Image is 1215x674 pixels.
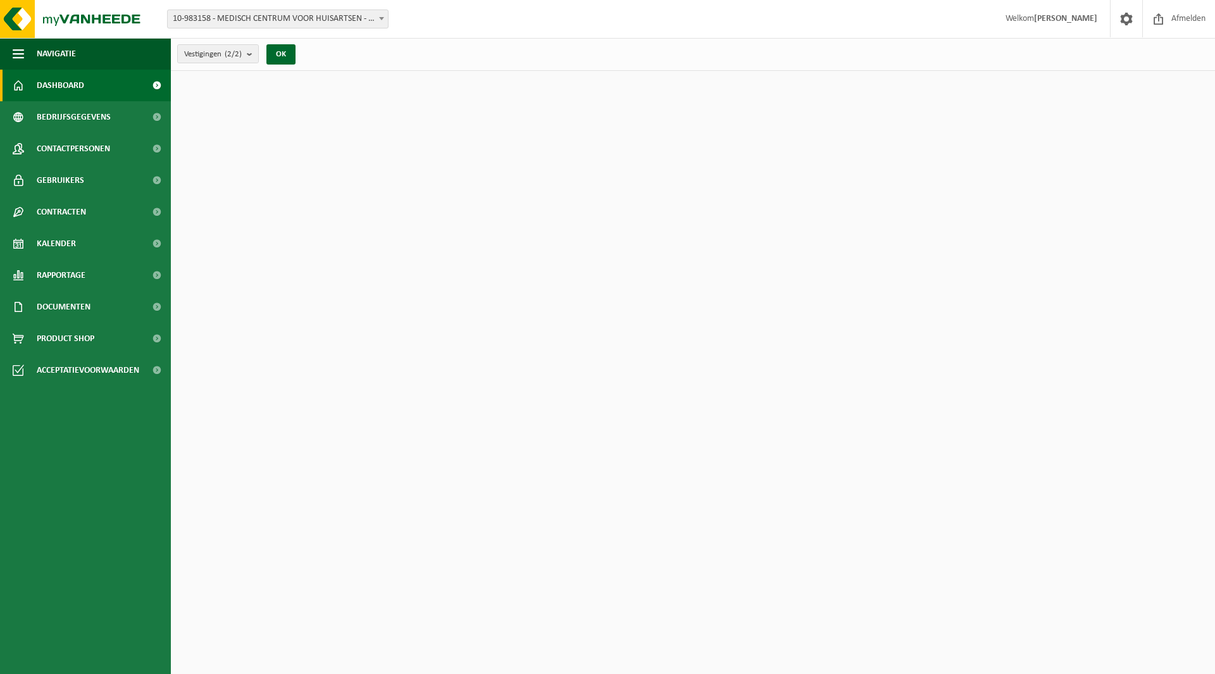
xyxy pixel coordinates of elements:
strong: [PERSON_NAME] [1034,14,1097,23]
span: Product Shop [37,323,94,354]
span: Kalender [37,228,76,259]
span: Rapportage [37,259,85,291]
button: Vestigingen(2/2) [177,44,259,63]
button: OK [266,44,296,65]
count: (2/2) [225,50,242,58]
span: Contracten [37,196,86,228]
span: Documenten [37,291,90,323]
span: 10-983158 - MEDISCH CENTRUM VOOR HUISARTSEN - LEUVEN [168,10,388,28]
span: 10-983158 - MEDISCH CENTRUM VOOR HUISARTSEN - LEUVEN [167,9,389,28]
span: Contactpersonen [37,133,110,165]
span: Navigatie [37,38,76,70]
span: Bedrijfsgegevens [37,101,111,133]
span: Gebruikers [37,165,84,196]
span: Vestigingen [184,45,242,64]
span: Acceptatievoorwaarden [37,354,139,386]
span: Dashboard [37,70,84,101]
